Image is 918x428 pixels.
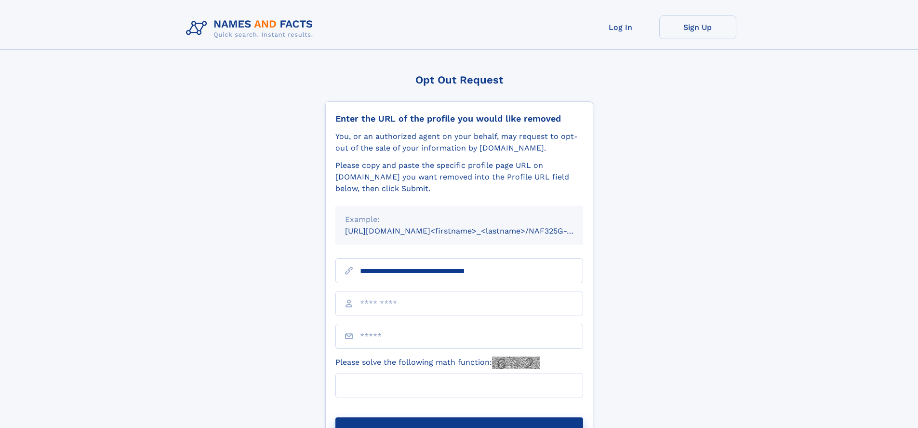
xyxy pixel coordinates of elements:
img: Logo Names and Facts [182,15,321,41]
label: Please solve the following math function: [335,357,540,369]
a: Log In [582,15,659,39]
small: [URL][DOMAIN_NAME]<firstname>_<lastname>/NAF325G-xxxxxxxx [345,226,601,235]
div: Opt Out Request [325,74,593,86]
div: Enter the URL of the profile you would like removed [335,113,583,124]
div: You, or an authorized agent on your behalf, may request to opt-out of the sale of your informatio... [335,131,583,154]
div: Example: [345,214,573,225]
div: Please copy and paste the specific profile page URL on [DOMAIN_NAME] you want removed into the Pr... [335,160,583,194]
a: Sign Up [659,15,736,39]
